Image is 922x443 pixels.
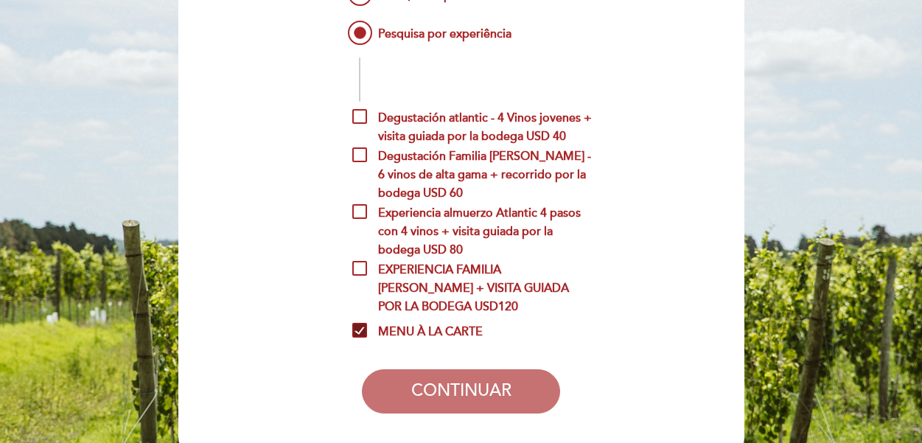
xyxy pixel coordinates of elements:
[352,147,592,166] span: Degustación Familia [PERSON_NAME] - 6 vinos de alta gama + recorrido por la bodega USD 60
[345,18,511,36] span: Pesquisa por experiência
[362,369,560,414] button: CONTINUAR
[352,323,483,341] span: MENU À LA CARTE
[352,204,592,223] span: Experiencia almuerzo Atlantic 4 pasos con 4 vinos + visita guiada por la bodega USD 80
[352,261,592,279] span: EXPERIENCIA FAMILIA [PERSON_NAME] + VISITA GUIADA POR LA BODEGA USD120
[352,109,592,128] span: Degustación atlantic - 4 Vinos jovenes + visita guiada por la bodega USD 40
